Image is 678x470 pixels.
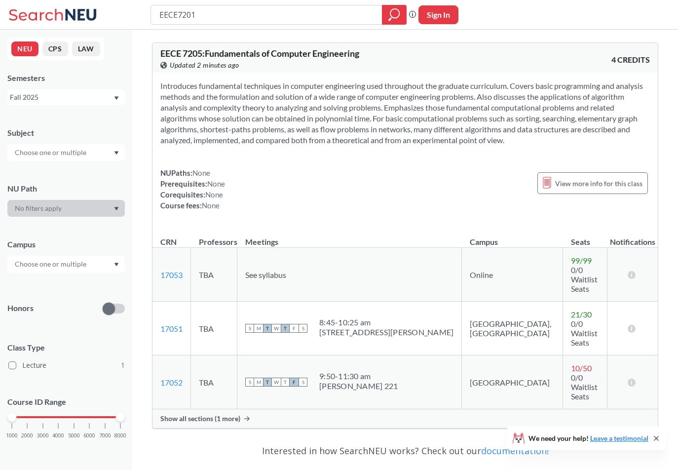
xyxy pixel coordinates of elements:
span: 10 / 50 [571,363,592,373]
span: 6000 [83,433,95,438]
div: 9:50 - 11:30 am [319,371,398,381]
button: Sign In [418,5,458,24]
span: 1 [121,360,125,371]
label: Lecture [8,359,125,372]
a: 17052 [160,378,183,387]
a: Leave a testimonial [590,434,648,442]
td: TBA [191,248,237,302]
div: Dropdown arrow [7,144,125,161]
th: Seats [563,227,607,248]
span: W [272,378,281,387]
span: F [290,324,299,333]
div: Show all sections (1 more) [152,409,658,428]
span: View more info for this class [555,177,642,190]
svg: Dropdown arrow [114,151,119,155]
a: 17051 [160,324,183,333]
th: Professors [191,227,237,248]
div: [STREET_ADDRESS][PERSON_NAME] [319,327,453,337]
th: Meetings [237,227,462,248]
td: [GEOGRAPHIC_DATA], [GEOGRAPHIC_DATA] [462,302,563,355]
div: Campus [7,239,125,250]
span: None [207,179,225,188]
span: 0/0 Waitlist Seats [571,319,598,347]
input: Choose one or multiple [10,258,93,270]
div: NU Path [7,183,125,194]
input: Class, professor, course number, "phrase" [158,6,375,23]
div: Fall 2025Dropdown arrow [7,89,125,105]
div: Semesters [7,73,125,83]
span: 99 / 99 [571,256,592,265]
div: magnifying glass [382,5,407,25]
th: Campus [462,227,563,248]
svg: Dropdown arrow [114,96,119,100]
span: None [192,168,210,177]
span: S [299,378,307,387]
span: 0/0 Waitlist Seats [571,373,598,401]
span: Updated 2 minutes ago [170,60,239,71]
td: [GEOGRAPHIC_DATA] [462,355,563,409]
a: documentation! [481,445,549,457]
span: T [281,324,290,333]
svg: Dropdown arrow [114,263,119,267]
button: CPS [42,41,68,56]
span: 2000 [21,433,33,438]
span: EECE 7205 : Fundamentals of Computer Engineering [160,48,359,59]
svg: Dropdown arrow [114,207,119,211]
span: Show all sections (1 more) [160,414,240,423]
span: F [290,378,299,387]
button: LAW [72,41,100,56]
span: 3000 [37,433,49,438]
section: Introduces fundamental techniques in computer engineering used throughout the graduate curriculum... [160,80,650,146]
span: None [205,190,223,199]
span: 7000 [99,433,111,438]
input: Choose one or multiple [10,147,93,158]
td: TBA [191,302,237,355]
td: Online [462,248,563,302]
div: Interested in how SearchNEU works? Check out our [152,436,658,465]
span: W [272,324,281,333]
div: Fall 2025 [10,92,113,103]
span: 8000 [114,433,126,438]
span: T [263,324,272,333]
span: See syllabus [245,270,286,279]
div: 8:45 - 10:25 am [319,317,453,327]
span: 21 / 30 [571,310,592,319]
div: [PERSON_NAME] 221 [319,381,398,391]
div: Dropdown arrow [7,256,125,273]
span: S [299,324,307,333]
a: 17053 [160,270,183,279]
span: We need your help! [528,435,648,442]
span: 1000 [6,433,18,438]
div: NUPaths: Prerequisites: Corequisites: Course fees: [160,167,225,211]
div: Dropdown arrow [7,200,125,217]
span: S [245,378,254,387]
span: T [281,378,290,387]
span: M [254,378,263,387]
th: Notifications [607,227,658,248]
div: Subject [7,127,125,138]
div: CRN [160,236,177,247]
span: 4000 [52,433,64,438]
span: M [254,324,263,333]
td: TBA [191,355,237,409]
p: Course ID Range [7,396,125,408]
p: Honors [7,303,34,314]
button: NEU [11,41,38,56]
svg: magnifying glass [388,8,400,22]
span: 5000 [68,433,80,438]
span: None [202,201,220,210]
span: 4 CREDITS [611,54,650,65]
span: 0/0 Waitlist Seats [571,265,598,293]
span: T [263,378,272,387]
span: S [245,324,254,333]
span: Class Type [7,342,125,353]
